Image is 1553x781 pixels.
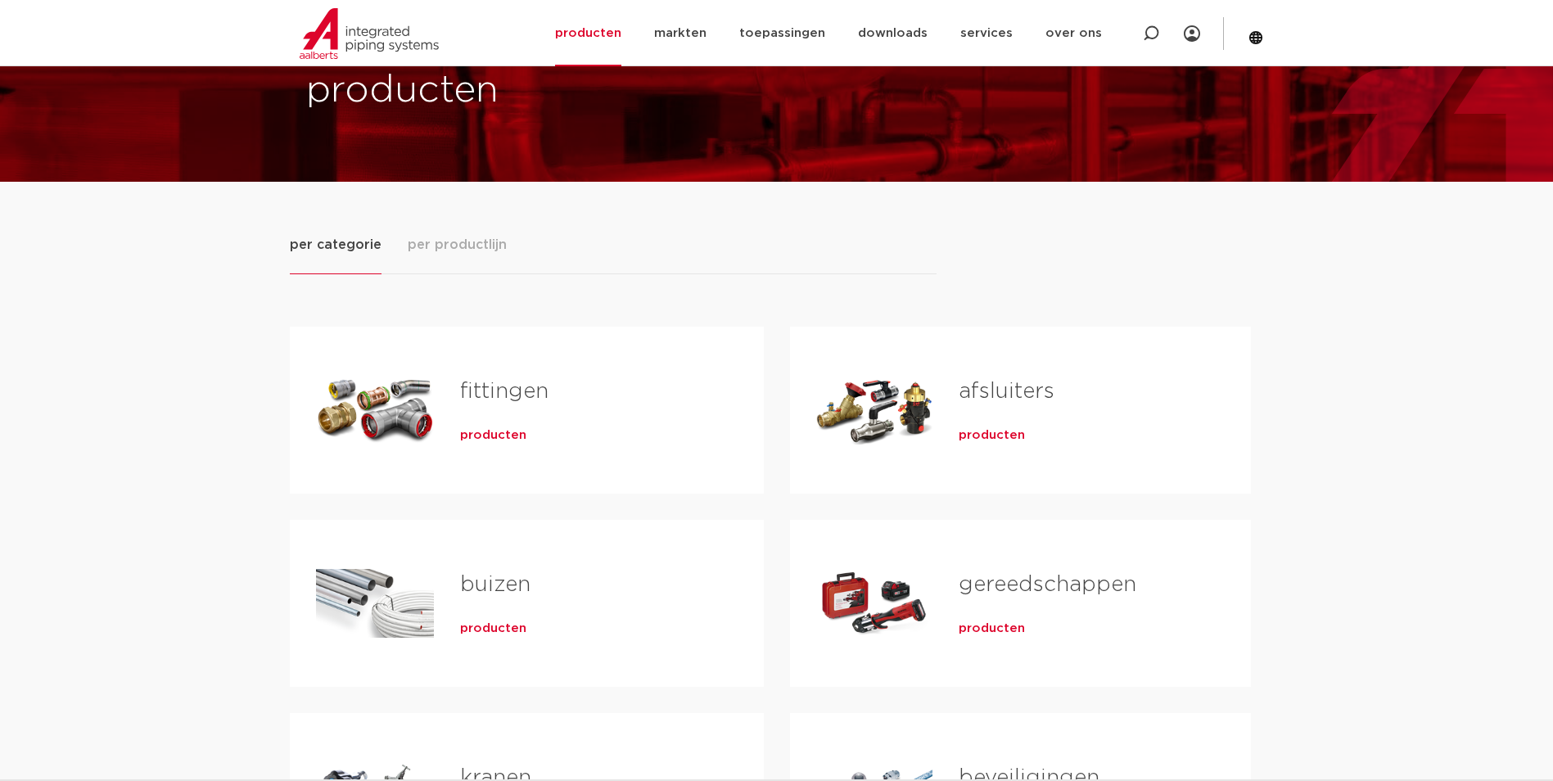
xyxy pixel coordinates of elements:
[959,621,1025,637] a: producten
[408,235,507,255] span: per productlijn
[460,574,530,595] a: buizen
[959,381,1054,402] a: afsluiters
[306,65,769,117] h1: producten
[959,427,1025,444] a: producten
[460,427,526,444] a: producten
[290,235,381,255] span: per categorie
[460,621,526,637] a: producten
[460,381,549,402] a: fittingen
[959,574,1136,595] a: gereedschappen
